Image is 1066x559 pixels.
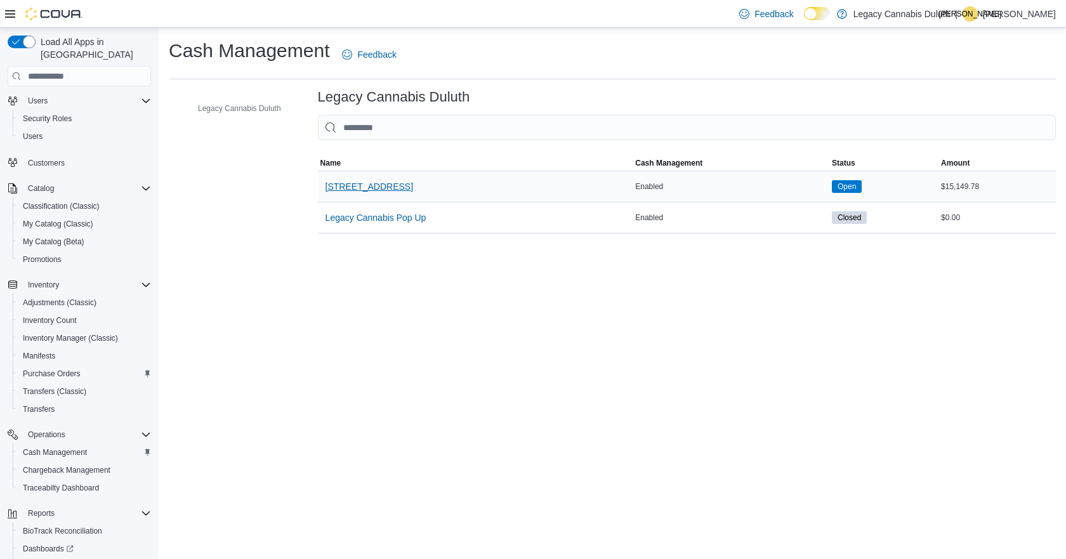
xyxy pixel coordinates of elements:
button: Reports [3,504,156,522]
div: Enabled [633,179,829,194]
span: Amount [941,158,970,168]
p: Legacy Cannabis Duluth [853,6,951,22]
span: Purchase Orders [18,366,151,381]
button: Operations [23,427,70,442]
span: Load All Apps in [GEOGRAPHIC_DATA] [36,36,151,61]
span: BioTrack Reconciliation [23,526,102,536]
span: Customers [23,154,151,170]
button: Manifests [13,347,156,365]
span: Promotions [18,252,151,267]
button: Catalog [3,180,156,197]
span: Inventory Count [23,315,77,326]
a: My Catalog (Beta) [18,234,89,249]
h3: Legacy Cannabis Duluth [318,89,470,105]
span: Inventory [23,277,151,293]
button: Amount [938,155,1056,171]
div: $0.00 [938,210,1056,225]
span: Closed [838,212,861,223]
a: Chargeback Management [18,463,115,478]
span: Inventory Count [18,313,151,328]
a: My Catalog (Classic) [18,216,98,232]
div: Enabled [633,210,829,225]
span: Users [23,93,151,109]
span: Transfers (Classic) [23,386,86,397]
button: My Catalog (Beta) [13,233,156,251]
span: Users [28,96,48,106]
a: Inventory Count [18,313,82,328]
button: My Catalog (Classic) [13,215,156,233]
span: Adjustments (Classic) [23,298,96,308]
span: Operations [28,430,65,440]
button: Inventory [23,277,64,293]
a: Manifests [18,348,60,364]
span: Feedback [754,8,793,20]
a: Inventory Manager (Classic) [18,331,123,346]
div: $15,149.78 [938,179,1056,194]
button: Users [3,92,156,110]
button: Status [829,155,938,171]
a: Transfers [18,402,60,417]
button: Inventory [3,276,156,294]
span: Inventory Manager (Classic) [18,331,151,346]
span: Promotions [23,254,62,265]
span: Cash Management [18,445,151,460]
span: Inventory [28,280,59,290]
span: Traceabilty Dashboard [23,483,99,493]
button: Name [318,155,633,171]
span: Reports [23,506,151,521]
span: Open [838,181,856,192]
a: Feedback [337,42,401,67]
span: Dark Mode [804,20,805,21]
span: Dashboards [23,544,74,554]
span: Classification (Classic) [23,201,100,211]
button: Users [13,128,156,145]
button: BioTrack Reconciliation [13,522,156,540]
p: [PERSON_NAME] [983,6,1056,22]
span: BioTrack Reconciliation [18,523,151,539]
a: Cash Management [18,445,92,460]
button: Cash Management [13,444,156,461]
button: Cash Management [633,155,829,171]
button: Customers [3,153,156,171]
input: This is a search bar. As you type, the results lower in the page will automatically filter. [318,115,1056,140]
a: Feedback [734,1,798,27]
button: Transfers (Classic) [13,383,156,400]
button: Inventory Manager (Classic) [13,329,156,347]
span: Transfers (Classic) [18,384,151,399]
button: Security Roles [13,110,156,128]
a: Security Roles [18,111,77,126]
span: Security Roles [18,111,151,126]
a: Adjustments (Classic) [18,295,102,310]
span: Adjustments (Classic) [18,295,151,310]
span: [PERSON_NAME] [939,6,1002,22]
span: My Catalog (Beta) [18,234,151,249]
button: Adjustments (Classic) [13,294,156,312]
span: Transfers [18,402,151,417]
span: Inventory Manager (Classic) [23,333,118,343]
button: [STREET_ADDRESS] [320,174,418,199]
a: Transfers (Classic) [18,384,91,399]
span: Chargeback Management [23,465,110,475]
span: Catalog [23,181,151,196]
span: Manifests [18,348,151,364]
span: Catalog [28,183,54,194]
a: Dashboards [18,541,79,556]
span: Security Roles [23,114,72,124]
a: Users [18,129,48,144]
span: Status [832,158,855,168]
a: Purchase Orders [18,366,86,381]
a: Classification (Classic) [18,199,105,214]
button: Purchase Orders [13,365,156,383]
button: Legacy Cannabis Duluth [180,101,286,116]
span: Customers [28,158,65,168]
span: Users [23,131,43,141]
span: Purchase Orders [23,369,81,379]
a: BioTrack Reconciliation [18,523,107,539]
span: Name [320,158,341,168]
a: Dashboards [13,540,156,558]
button: Chargeback Management [13,461,156,479]
span: Traceabilty Dashboard [18,480,151,496]
button: Classification (Classic) [13,197,156,215]
button: Operations [3,426,156,444]
span: Cash Management [635,158,702,168]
